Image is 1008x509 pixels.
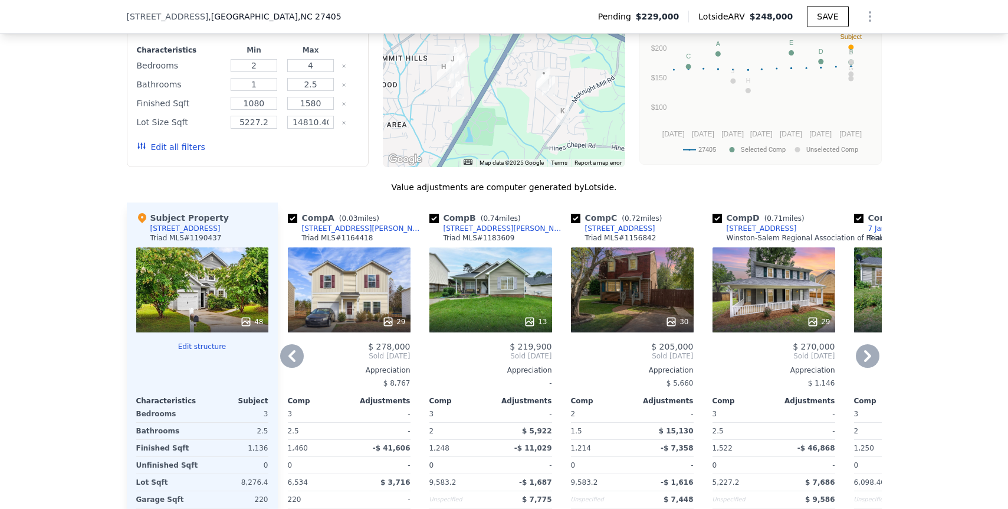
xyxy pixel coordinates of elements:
[585,224,655,233] div: [STREET_ADDRESS]
[137,45,224,55] div: Characteristics
[636,11,679,22] span: $229,000
[449,65,462,85] div: 3808 Clay St
[774,396,835,406] div: Adjustments
[382,316,405,328] div: 29
[750,12,793,21] span: $248,000
[651,74,666,82] text: $150
[849,48,853,55] text: K
[571,491,630,508] div: Unspecified
[651,44,666,53] text: $200
[571,444,591,452] span: 1,214
[854,366,977,375] div: Appreciation
[647,14,874,162] div: A chart.
[285,45,337,55] div: Max
[288,212,384,224] div: Comp A
[713,366,835,375] div: Appreciation
[386,152,425,167] a: Open this area in Google Maps (opens a new window)
[536,71,549,91] div: 2909 Desmond Woods Dr
[632,396,694,406] div: Adjustments
[493,457,552,474] div: -
[854,410,859,418] span: 3
[854,444,874,452] span: 1,250
[288,478,308,487] span: 6,534
[429,351,552,361] span: Sold [DATE]
[444,224,566,233] div: [STREET_ADDRESS][PERSON_NAME]
[805,478,835,487] span: $ 7,686
[240,316,263,328] div: 48
[491,396,552,406] div: Adjustments
[352,457,411,474] div: -
[651,103,666,112] text: $100
[805,495,835,504] span: $ 9,586
[571,351,694,361] span: Sold [DATE]
[625,214,641,223] span: 0.72
[721,130,744,138] text: [DATE]
[598,11,636,22] span: Pending
[137,95,224,112] div: Finished Sqft
[136,491,200,508] div: Garage Sqft
[429,396,491,406] div: Comp
[429,224,566,233] a: [STREET_ADDRESS][PERSON_NAME]
[429,444,449,452] span: 1,248
[662,130,684,138] text: [DATE]
[585,233,656,243] div: Triad MLS # 1156842
[776,457,835,474] div: -
[661,478,693,487] span: -$ 1,616
[574,159,622,166] a: Report a map error
[807,316,830,328] div: 29
[137,76,224,93] div: Bathrooms
[713,212,809,224] div: Comp D
[136,212,229,224] div: Subject Property
[302,224,425,233] div: [STREET_ADDRESS][PERSON_NAME]
[659,427,694,435] span: $ 15,130
[571,366,694,375] div: Appreciation
[136,396,202,406] div: Characteristics
[205,406,268,422] div: 3
[368,342,410,351] span: $ 278,000
[386,152,425,167] img: Google
[349,396,411,406] div: Adjustments
[302,233,373,243] div: Triad MLS # 1164418
[571,410,576,418] span: 2
[452,53,465,73] div: 9 Jans Ct
[429,423,488,439] div: 2
[298,12,342,21] span: , NC 27405
[727,233,948,243] div: Winston-Salem Regional Association of Realtors # CAR4268182
[137,57,224,74] div: Bedrooms
[868,233,940,243] div: Triad MLS # 1178540
[713,491,771,508] div: Unspecified
[342,120,346,125] button: Clear
[848,64,853,71] text: G
[288,396,349,406] div: Comp
[493,406,552,422] div: -
[352,406,411,422] div: -
[809,130,832,138] text: [DATE]
[713,461,717,469] span: 0
[698,11,749,22] span: Lotside ARV
[713,444,733,452] span: 1,522
[664,495,693,504] span: $ 7,448
[551,159,567,166] a: Terms (opens in new tab)
[571,224,655,233] a: [STREET_ADDRESS]
[288,495,301,504] span: 220
[449,44,462,64] div: 4003 Martin Ave
[352,491,411,508] div: -
[713,224,797,233] a: [STREET_ADDRESS]
[429,366,552,375] div: Appreciation
[839,130,862,138] text: [DATE]
[208,11,341,22] span: , [GEOGRAPHIC_DATA]
[793,342,835,351] span: $ 270,000
[464,159,472,165] button: Keyboard shortcuts
[451,79,464,99] div: 3712 Pineway Dr
[858,5,882,28] button: Show Options
[840,33,862,40] text: Subject
[444,233,515,243] div: Triad MLS # 1183609
[750,130,772,138] text: [DATE]
[713,410,717,418] span: 3
[429,375,552,391] div: -
[854,396,915,406] div: Comp
[780,130,802,138] text: [DATE]
[288,224,425,233] a: [STREET_ADDRESS][PERSON_NAME]
[342,214,358,223] span: 0.03
[854,351,977,361] span: Sold [DATE]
